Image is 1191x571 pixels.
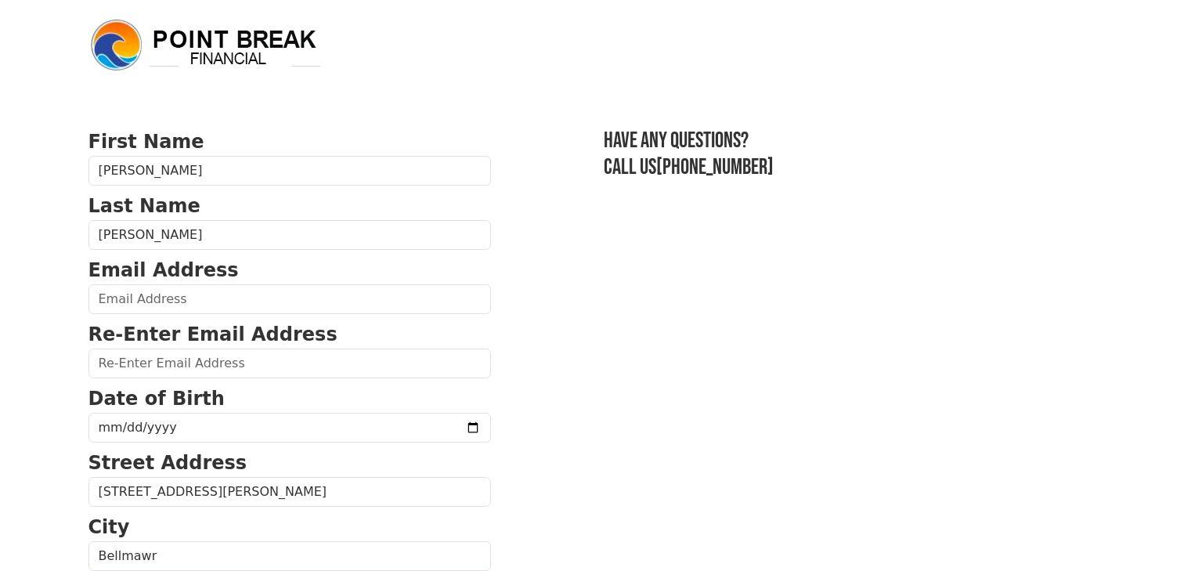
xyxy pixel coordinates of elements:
[88,541,491,571] input: City
[88,284,491,314] input: Email Address
[88,516,130,538] strong: City
[656,154,774,180] a: [PHONE_NUMBER]
[88,477,491,507] input: Street Address
[88,259,239,281] strong: Email Address
[88,323,337,345] strong: Re-Enter Email Address
[88,452,247,474] strong: Street Address
[88,349,491,378] input: Re-Enter Email Address
[88,388,225,410] strong: Date of Birth
[604,128,1103,154] h3: Have any questions?
[88,156,491,186] input: First Name
[88,17,323,74] img: logo.png
[88,131,204,153] strong: First Name
[88,220,491,250] input: Last Name
[604,154,1103,181] h3: Call us
[88,195,200,217] strong: Last Name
